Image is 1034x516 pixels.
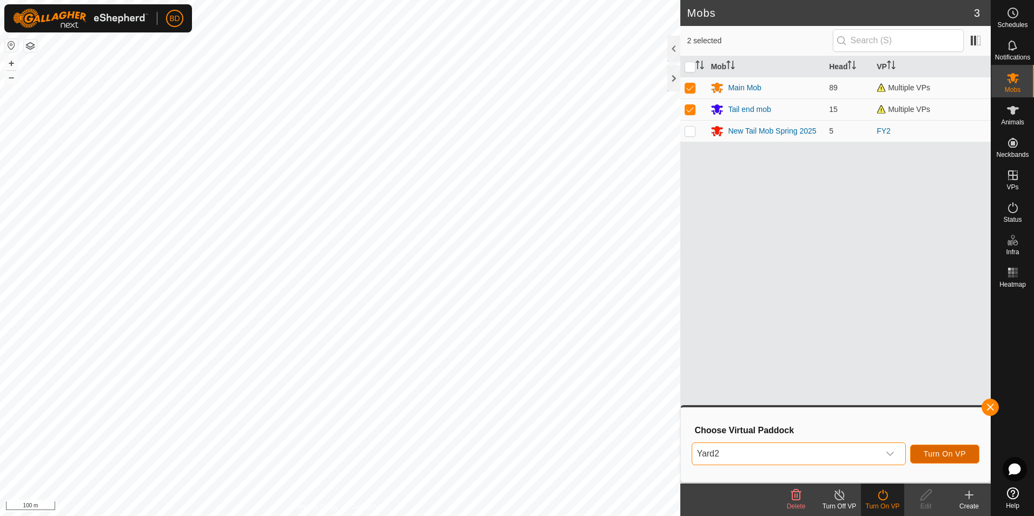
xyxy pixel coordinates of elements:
[877,105,930,114] span: Multiple VPs
[1003,216,1022,223] span: Status
[1001,119,1024,125] span: Animals
[829,105,838,114] span: 15
[1005,87,1020,93] span: Mobs
[5,39,18,52] button: Reset Map
[833,29,964,52] input: Search (S)
[1006,184,1018,190] span: VPs
[996,151,1029,158] span: Neckbands
[297,502,338,512] a: Privacy Policy
[879,443,901,465] div: dropdown trigger
[999,281,1026,288] span: Heatmap
[351,502,383,512] a: Contact Us
[991,483,1034,513] a: Help
[887,62,896,71] p-sorticon: Activate to sort
[728,82,761,94] div: Main Mob
[687,6,973,19] h2: Mobs
[974,5,980,21] span: 3
[706,56,825,77] th: Mob
[728,104,771,115] div: Tail end mob
[825,56,872,77] th: Head
[818,501,861,511] div: Turn Off VP
[695,62,704,71] p-sorticon: Activate to sort
[997,22,1028,28] span: Schedules
[169,13,180,24] span: BD
[877,83,930,92] span: Multiple VPs
[947,501,991,511] div: Create
[692,443,879,465] span: Yard2
[910,445,979,464] button: Turn On VP
[829,127,833,135] span: 5
[872,56,991,77] th: VP
[13,9,148,28] img: Gallagher Logo
[5,71,18,84] button: –
[726,62,735,71] p-sorticon: Activate to sort
[924,449,966,458] span: Turn On VP
[861,501,904,511] div: Turn On VP
[904,501,947,511] div: Edit
[1006,502,1019,509] span: Help
[995,54,1030,61] span: Notifications
[5,57,18,70] button: +
[694,425,979,435] h3: Choose Virtual Paddock
[829,83,838,92] span: 89
[787,502,806,510] span: Delete
[877,127,891,135] a: FY2
[728,125,816,137] div: New Tail Mob Spring 2025
[687,35,832,47] span: 2 selected
[24,39,37,52] button: Map Layers
[847,62,856,71] p-sorticon: Activate to sort
[1006,249,1019,255] span: Infra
